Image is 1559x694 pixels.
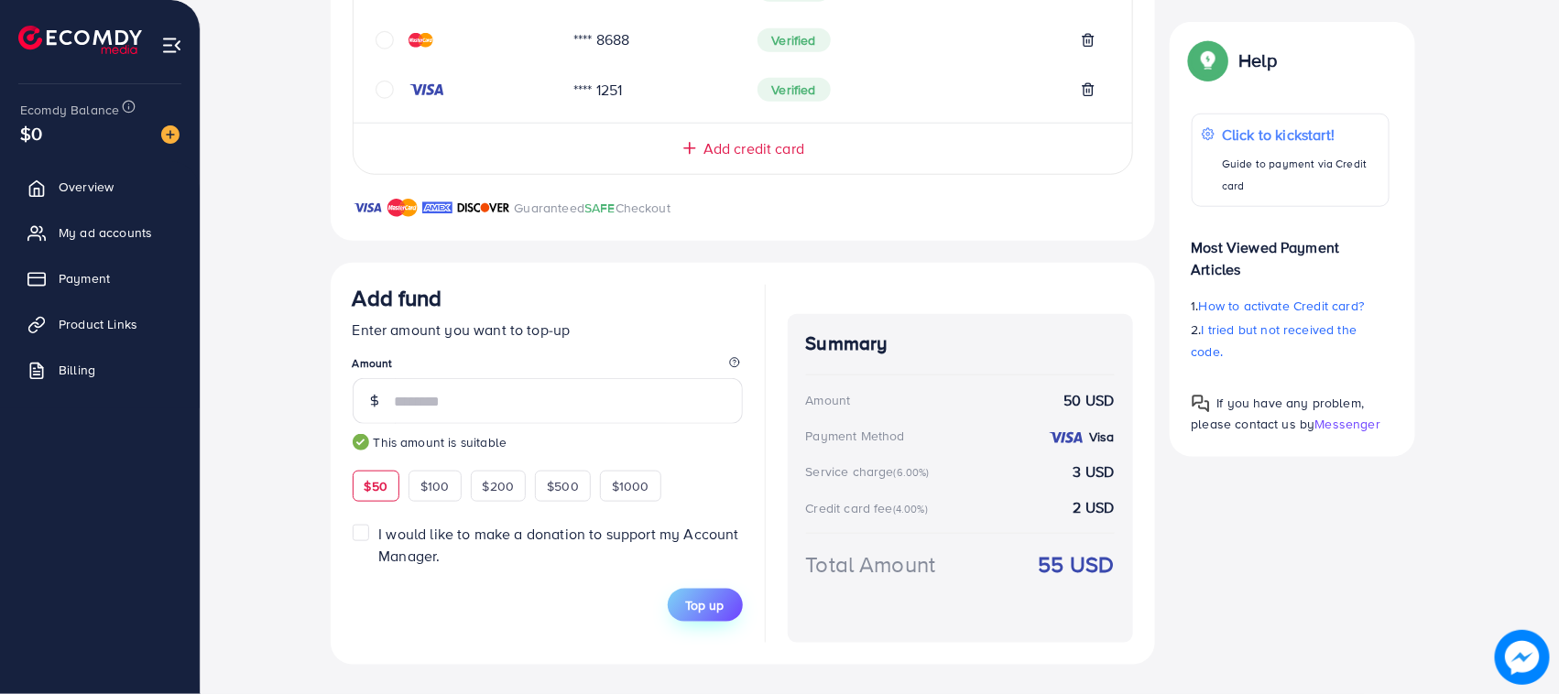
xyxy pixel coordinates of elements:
img: guide [353,434,369,450]
img: brand [457,197,510,219]
span: Payment [59,269,110,287]
button: Top up [668,589,743,622]
img: brand [353,197,383,219]
img: brand [422,197,452,219]
img: logo [18,26,142,54]
legend: Amount [353,355,743,378]
a: Billing [14,352,186,388]
p: Click to kickstart! [1222,124,1379,146]
a: Overview [14,168,186,205]
span: SAFE [584,199,616,217]
p: 1. [1192,295,1390,317]
img: brand [387,197,418,219]
small: This amount is suitable [353,433,743,451]
img: Popup guide [1192,395,1210,413]
div: Payment Method [806,427,905,445]
strong: Visa [1089,428,1115,446]
p: Enter amount you want to top-up [353,319,743,341]
span: How to activate Credit card? [1199,297,1364,315]
p: 2. [1192,319,1390,363]
span: Verified [758,28,831,52]
div: Amount [806,391,851,409]
strong: 50 USD [1064,390,1115,411]
p: Most Viewed Payment Articles [1192,222,1390,280]
span: Ecomdy Balance [20,101,119,119]
h4: Summary [806,332,1115,355]
h3: Add fund [353,285,442,311]
span: $100 [420,477,450,495]
span: $50 [365,477,387,495]
img: image [1495,630,1550,685]
span: Verified [758,78,831,102]
span: $0 [20,120,42,146]
img: menu [161,35,182,56]
div: Total Amount [806,548,936,580]
span: Product Links [59,315,137,333]
img: Popup guide [1192,44,1225,77]
span: My ad accounts [59,223,152,242]
a: Product Links [14,306,186,342]
svg: circle [376,31,394,49]
small: (6.00%) [894,465,930,480]
span: If you have any problem, please contact us by [1192,394,1365,433]
span: Top up [686,596,725,614]
p: Guide to payment via Credit card [1222,153,1379,197]
svg: circle [376,81,394,99]
div: Service charge [806,462,935,481]
a: My ad accounts [14,214,186,251]
strong: 55 USD [1039,548,1115,580]
a: Payment [14,260,186,297]
span: I would like to make a donation to support my Account Manager. [378,524,738,565]
img: image [161,125,180,144]
strong: 2 USD [1074,497,1115,518]
p: Guaranteed Checkout [515,197,671,219]
span: $1000 [612,477,649,495]
div: Credit card fee [806,499,934,517]
span: Messenger [1315,415,1380,433]
span: Billing [59,361,95,379]
span: $500 [547,477,579,495]
img: credit [1048,430,1085,445]
span: $200 [483,477,515,495]
span: I tried but not received the code. [1192,320,1357,361]
strong: 3 USD [1074,461,1115,483]
span: Overview [59,178,114,196]
small: (4.00%) [893,502,928,516]
img: credit [409,82,445,97]
span: Add credit card [703,138,804,159]
img: credit [409,33,433,48]
p: Help [1239,49,1278,71]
